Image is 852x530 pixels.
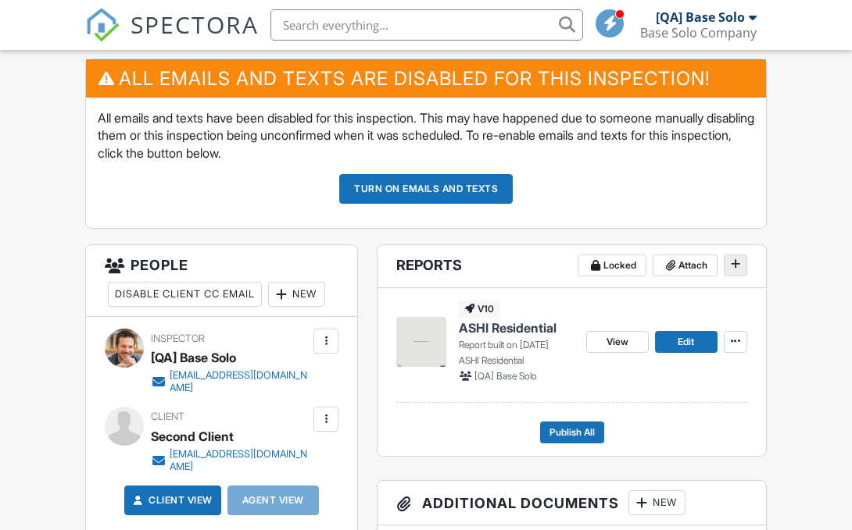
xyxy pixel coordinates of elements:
div: [QA] Base Solo [656,9,745,25]
span: Inspector [151,333,205,344]
a: [EMAIL_ADDRESS][DOMAIN_NAME] [151,369,310,394]
h3: People [86,245,357,317]
div: [EMAIL_ADDRESS][DOMAIN_NAME] [170,448,310,473]
button: Turn on emails and texts [339,174,513,204]
div: [QA] Base Solo [151,346,236,369]
p: All emails and texts have been disabled for this inspection. This may have happened due to someon... [98,109,754,162]
img: The Best Home Inspection Software - Spectora [85,8,120,42]
input: Search everything... [270,9,583,41]
a: Client View [130,493,213,508]
span: Client [151,411,184,422]
div: Disable Client CC Email [108,282,262,307]
div: [EMAIL_ADDRESS][DOMAIN_NAME] [170,369,310,394]
div: New [268,282,325,307]
div: New [628,490,686,515]
div: Base Solo Company [640,25,757,41]
h3: Additional Documents [378,481,766,525]
a: [EMAIL_ADDRESS][DOMAIN_NAME] [151,448,310,473]
h3: All emails and texts are disabled for this inspection! [86,59,766,98]
a: SPECTORA [85,21,259,54]
span: SPECTORA [131,8,259,41]
div: Second Client [151,425,234,448]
